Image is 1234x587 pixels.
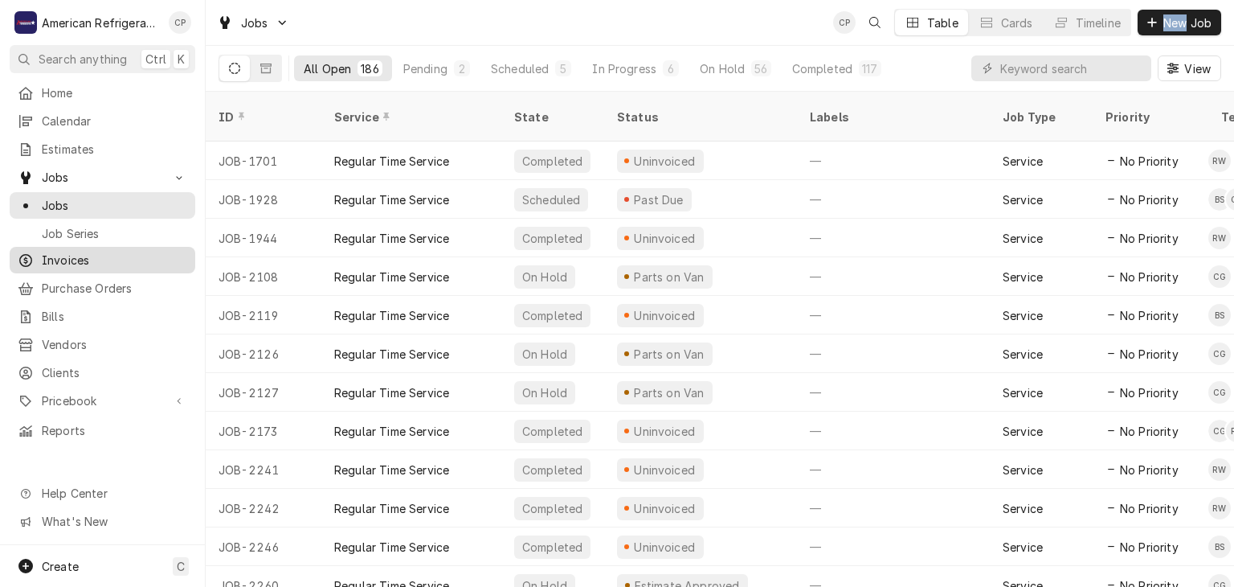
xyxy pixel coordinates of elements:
span: C [177,558,185,575]
span: Jobs [42,169,163,186]
div: Completed [521,423,584,440]
div: Job Type [1003,109,1080,125]
div: — [797,335,990,373]
span: No Priority [1120,539,1179,556]
a: Estimates [10,136,195,162]
button: Search anythingCtrlK [10,45,195,73]
div: CP [169,11,191,34]
span: Help Center [42,485,186,502]
div: Carlos Garcia's Avatar [1208,343,1231,365]
div: Labels [810,109,977,125]
div: Service [1003,346,1043,363]
div: Carlos Garcia's Avatar [1208,265,1231,288]
div: Regular Time Service [334,153,449,170]
div: JOB-1701 [206,142,321,180]
div: JOB-2108 [206,257,321,296]
div: Regular Time Service [334,500,449,517]
div: Uninvoiced [632,423,697,440]
span: Vendors [42,336,187,353]
div: BS [1208,304,1231,326]
div: Completed [521,500,584,517]
span: What's New [42,513,186,530]
div: — [797,373,990,412]
a: Reports [10,417,195,444]
div: Richard Wirick's Avatar [1208,497,1231,519]
div: Timeline [1076,14,1121,31]
div: Completed [521,230,584,247]
div: Regular Time Service [334,384,449,401]
div: State [514,109,591,125]
div: — [797,142,990,180]
span: No Priority [1120,269,1179,285]
div: RW [1208,458,1231,481]
div: — [797,296,990,335]
div: Brandon Stephens's Avatar [1208,304,1231,326]
span: Create [42,560,79,573]
div: RW [1208,150,1231,172]
div: A [14,11,37,34]
a: Go to What's New [10,508,195,535]
div: RW [1208,227,1231,249]
div: On Hold [521,384,569,401]
div: JOB-2119 [206,296,321,335]
span: Search anything [39,51,127,68]
div: Cards [1001,14,1033,31]
div: Uninvoiced [632,539,697,556]
a: Invoices [10,247,195,273]
div: — [797,527,990,566]
div: JOB-2127 [206,373,321,412]
a: Job Series [10,220,195,247]
span: Bills [42,308,187,325]
div: Past Due [632,191,686,208]
div: Parts on Van [632,346,706,363]
div: Regular Time Service [334,346,449,363]
div: JOB-1928 [206,180,321,219]
div: JOB-2246 [206,527,321,566]
div: Pending [403,60,447,77]
div: Service [1003,462,1043,478]
div: RW [1208,497,1231,519]
button: New Job [1138,10,1221,35]
div: — [797,180,990,219]
button: Open search [862,10,888,35]
div: Brandon Stephens's Avatar [1208,536,1231,558]
div: Regular Time Service [334,191,449,208]
div: Completed [521,462,584,478]
div: Service [1003,539,1043,556]
div: — [797,489,990,527]
div: BS [1208,536,1231,558]
div: Carlos Garcia's Avatar [1208,420,1231,442]
div: In Progress [592,60,656,77]
div: American Refrigeration LLC's Avatar [14,11,37,34]
div: Service [1003,191,1043,208]
a: Bills [10,303,195,330]
div: Regular Time Service [334,462,449,478]
span: No Priority [1120,230,1179,247]
span: Jobs [241,14,268,31]
div: Uninvoiced [632,307,697,324]
span: View [1181,60,1214,77]
div: All Open [304,60,351,77]
div: Cordel Pyle's Avatar [169,11,191,34]
div: CG [1208,265,1231,288]
div: Uninvoiced [632,230,697,247]
a: Calendar [10,108,195,134]
span: No Priority [1120,153,1179,170]
div: Regular Time Service [334,423,449,440]
div: Cordel Pyle's Avatar [833,11,856,34]
span: Jobs [42,197,187,214]
span: Calendar [42,113,187,129]
span: No Priority [1120,423,1179,440]
span: No Priority [1120,307,1179,324]
a: Vendors [10,331,195,358]
div: Service [1003,230,1043,247]
div: JOB-2173 [206,412,321,450]
div: Scheduled [521,191,582,208]
div: Uninvoiced [632,500,697,517]
div: Brandon Stephens's Avatar [1208,188,1231,211]
div: Regular Time Service [334,307,449,324]
span: Ctrl [145,51,166,68]
div: — [797,412,990,450]
div: 5 [558,60,568,77]
span: No Priority [1120,191,1179,208]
